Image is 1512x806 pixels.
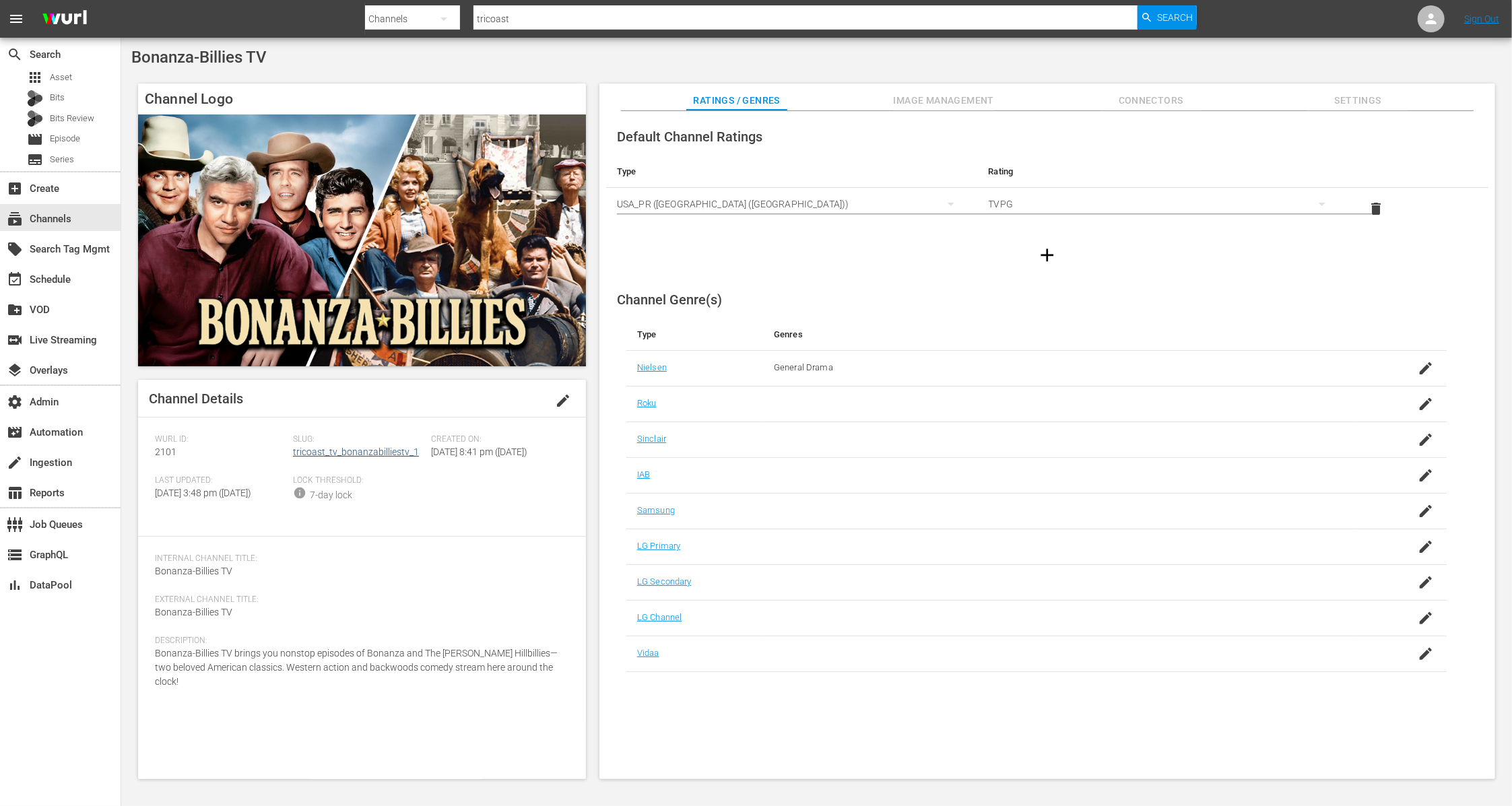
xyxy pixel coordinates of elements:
span: External Channel Title: [155,595,562,605]
span: [DATE] 8:41 pm ([DATE]) [431,446,527,457]
span: DataPool [7,577,23,593]
span: Wurl ID: [155,434,286,445]
a: Vidaa [637,648,659,658]
span: Channel Genre(s) [617,292,722,308]
span: Search Tag Mgmt [7,241,23,257]
span: Reports [7,485,23,501]
span: Last Updated: [155,475,286,486]
a: LG Channel [637,612,682,622]
span: Series [27,152,43,168]
img: Bonanza-Billies TV [138,114,586,366]
span: Created On: [431,434,562,445]
span: Overlays [7,362,23,378]
th: Type [626,318,763,351]
span: Bonanza-Billies TV [131,48,267,67]
span: Asset [50,71,72,84]
span: Bonanza-Billies TV brings you nonstop episodes of Bonanza and The [PERSON_NAME] Hillbillies—two b... [155,648,558,687]
div: TVPG [989,185,1339,223]
span: GraphQL [7,547,23,563]
span: Job Queues [7,516,23,533]
span: info [293,486,306,500]
span: menu [8,11,24,27]
span: [DATE] 3:48 pm ([DATE]) [155,488,251,498]
div: Bits [27,90,43,106]
span: VOD [7,302,23,318]
a: Samsung [637,505,675,515]
a: LG Secondary [637,576,692,586]
span: Default Channel Ratings [617,129,762,145]
a: IAB [637,469,650,479]
span: Episode [50,132,80,145]
span: Schedule [7,271,23,288]
span: Asset [27,69,43,86]
span: Internal Channel Title: [155,553,562,564]
span: 2101 [155,446,176,457]
span: Automation [7,424,23,440]
span: Channel Details [149,391,243,407]
button: delete [1360,193,1392,225]
span: delete [1368,201,1384,217]
span: Series [50,153,74,166]
span: Settings [1307,92,1408,109]
h4: Channel Logo [138,83,586,114]
span: Episode [27,131,43,147]
span: Bonanza-Billies TV [155,607,232,617]
div: Bits Review [27,110,43,127]
span: Create [7,180,23,197]
span: Image Management [893,92,994,109]
span: Channels [7,211,23,227]
span: edit [555,393,571,409]
button: edit [547,384,579,417]
span: Live Streaming [7,332,23,348]
span: Search [1157,5,1193,30]
th: Type [606,156,978,188]
div: USA_PR ([GEOGRAPHIC_DATA] ([GEOGRAPHIC_DATA])) [617,185,967,223]
a: Sign Out [1464,13,1499,24]
a: tricoast_tv_bonanzabilliestv_1 [293,446,419,457]
span: settings [7,394,23,410]
span: Slug: [293,434,424,445]
th: Genres [763,318,1356,351]
a: LG Primary [637,541,680,551]
table: simple table [606,156,1488,230]
img: ans4CAIJ8jUAAAAAAAAAAAAAAAAAAAAAAAAgQb4GAAAAAAAAAAAAAAAAAAAAAAAAJMjXAAAAAAAAAAAAAAAAAAAAAAAAgAT5G... [32,3,97,35]
div: 7-day lock [310,488,352,502]
span: Ingestion [7,455,23,471]
a: Roku [637,398,657,408]
button: Search [1138,5,1197,30]
span: Search [7,46,23,63]
span: Lock Threshold: [293,475,424,486]
th: Rating [978,156,1350,188]
span: Bits [50,91,65,104]
span: Description: [155,636,562,646]
span: Connectors [1100,92,1202,109]
span: Bits Review [50,112,94,125]
span: Ratings / Genres [686,92,787,109]
span: Bonanza-Billies TV [155,566,232,576]
a: Nielsen [637,362,667,372]
a: Sinclair [637,434,666,444]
